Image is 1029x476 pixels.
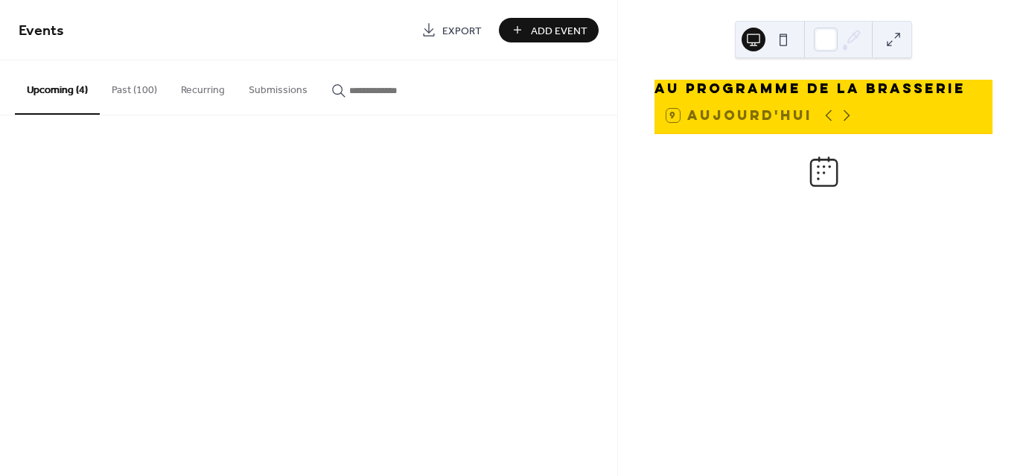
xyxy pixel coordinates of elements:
button: Add Event [499,18,599,42]
a: Export [410,18,493,42]
div: Au programme de la brasserie [654,80,993,98]
span: Events [19,16,64,45]
button: Past (100) [100,60,169,113]
button: Recurring [169,60,237,113]
button: Upcoming (4) [15,60,100,115]
button: Submissions [237,60,319,113]
span: Add Event [531,23,587,39]
span: Export [442,23,482,39]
